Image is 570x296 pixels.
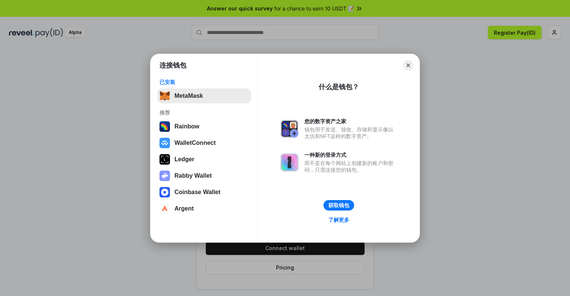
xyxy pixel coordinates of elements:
div: 而不是在每个网站上创建新的账户和密码，只需连接您的钱包。 [304,160,397,173]
div: WalletConnect [174,140,216,146]
button: MetaMask [157,88,251,103]
img: svg+xml,%3Csvg%20xmlns%3D%22http%3A%2F%2Fwww.w3.org%2F2000%2Fsvg%22%20width%3D%2228%22%20height%3... [159,154,170,165]
img: svg+xml,%3Csvg%20width%3D%22120%22%20height%3D%22120%22%20viewBox%3D%220%200%20120%20120%22%20fil... [159,121,170,132]
div: Coinbase Wallet [174,189,220,196]
div: 获取钱包 [328,202,349,209]
button: Ledger [157,152,251,167]
a: 了解更多 [324,215,354,225]
div: 您的数字资产之家 [304,118,397,125]
div: 已安装 [159,79,249,85]
img: svg+xml,%3Csvg%20xmlns%3D%22http%3A%2F%2Fwww.w3.org%2F2000%2Fsvg%22%20fill%3D%22none%22%20viewBox... [159,171,170,181]
button: Close [403,60,413,71]
img: svg+xml,%3Csvg%20width%3D%2228%22%20height%3D%2228%22%20viewBox%3D%220%200%2028%2028%22%20fill%3D... [159,187,170,197]
div: 了解更多 [328,216,349,223]
button: WalletConnect [157,135,251,150]
div: Argent [174,205,194,212]
div: Ledger [174,156,194,163]
div: 钱包用于发送、接收、存储和显示像以太坊和NFT这样的数字资产。 [304,126,397,140]
div: 什么是钱包？ [319,82,359,91]
button: Rainbow [157,119,251,134]
img: svg+xml,%3Csvg%20width%3D%2228%22%20height%3D%2228%22%20viewBox%3D%220%200%2028%2028%22%20fill%3D... [159,203,170,214]
img: svg+xml,%3Csvg%20xmlns%3D%22http%3A%2F%2Fwww.w3.org%2F2000%2Fsvg%22%20fill%3D%22none%22%20viewBox... [281,120,298,138]
div: 一种新的登录方式 [304,152,397,158]
button: Coinbase Wallet [157,185,251,200]
h1: 连接钱包 [159,61,186,70]
div: MetaMask [174,93,203,99]
img: svg+xml,%3Csvg%20width%3D%2228%22%20height%3D%2228%22%20viewBox%3D%220%200%2028%2028%22%20fill%3D... [159,138,170,148]
div: 推荐 [159,109,249,116]
div: Rainbow [174,123,199,130]
img: svg+xml,%3Csvg%20xmlns%3D%22http%3A%2F%2Fwww.w3.org%2F2000%2Fsvg%22%20fill%3D%22none%22%20viewBox... [281,153,298,171]
button: Argent [157,201,251,216]
button: Rabby Wallet [157,168,251,183]
img: svg+xml,%3Csvg%20fill%3D%22none%22%20height%3D%2233%22%20viewBox%3D%220%200%2035%2033%22%20width%... [159,91,170,101]
div: Rabby Wallet [174,172,212,179]
button: 获取钱包 [323,200,354,211]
